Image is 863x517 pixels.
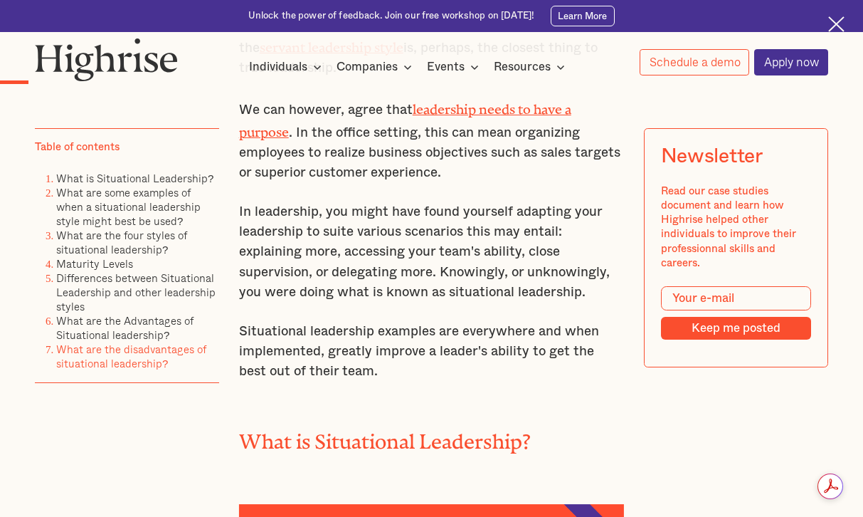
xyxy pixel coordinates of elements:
[661,185,812,271] div: Read our case studies document and learn how Highrise helped other individuals to improve their p...
[56,256,133,273] a: Maturity Levels
[56,228,187,258] a: What are the four styles of situational leadership?
[337,58,416,75] div: Companies
[239,102,571,133] a: leadership needs to have a purpose
[427,58,465,75] div: Events
[56,170,213,187] a: What is Situational Leadership?
[494,58,569,75] div: Resources
[56,342,206,372] a: What are the disadvantages of situational leadership?
[239,98,625,184] p: We can however, agree that . In the office setting, this can mean organizing employees to realize...
[239,202,625,303] p: In leadership, you might have found yourself adapting your leadership to suite various scenarios ...
[56,313,194,344] a: What are the Advantages of Situational leadership?
[56,271,216,315] a: Differences between Situational Leadership and other leadership styles
[35,38,179,81] img: Highrise logo
[661,145,763,169] div: Newsletter
[35,140,120,155] div: Table of contents
[249,58,307,75] div: Individuals
[640,49,749,75] a: Schedule a demo
[56,184,201,229] a: What are some examples of when a situational leadership style might best be used?
[494,58,551,75] div: Resources
[239,425,625,448] h2: What is Situational Leadership?
[661,287,812,340] form: Modal Form
[661,318,812,340] input: Keep me posted
[248,10,534,23] div: Unlock the power of feedback. Join our free workshop on [DATE]!
[828,16,845,33] img: Cross icon
[661,287,812,311] input: Your e-mail
[239,322,625,382] p: Situational leadership examples are everywhere and when implemented, greatly improve a leader's a...
[551,6,615,26] a: Learn More
[337,58,398,75] div: Companies
[427,58,483,75] div: Events
[249,58,326,75] div: Individuals
[754,49,828,75] a: Apply now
